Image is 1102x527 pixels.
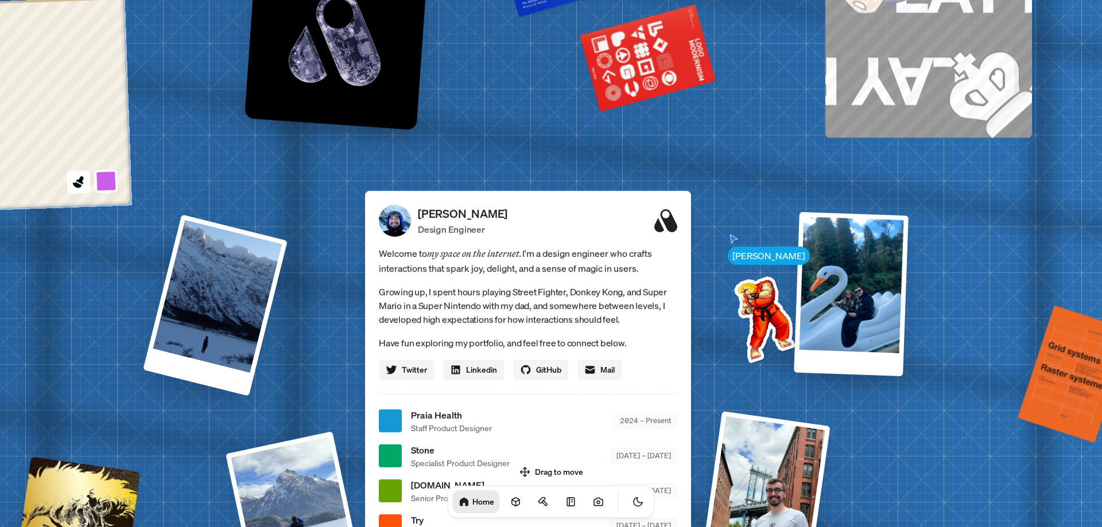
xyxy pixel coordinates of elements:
a: Linkedin [443,359,504,380]
span: Stone [411,443,510,456]
span: Praia Health [411,408,492,421]
a: GitHub [513,359,568,380]
span: Try [411,513,507,526]
img: Profile example [704,259,820,375]
span: Welcome to I'm a design engineer who crafts interactions that spark joy, delight, and a sense of ... [379,245,677,275]
em: my space on the internet. [427,247,522,259]
p: Design Engineer [418,222,507,236]
div: [DATE] – [DATE] [610,448,677,463]
span: Mail [600,364,615,376]
img: Profile Picture [379,204,411,236]
div: 2024 – Present [614,413,677,428]
span: Linkedin [466,364,497,376]
span: [DOMAIN_NAME] [411,478,499,491]
p: Have fun exploring my portfolio, and feel free to connect below. [379,335,677,350]
span: Senior Product Designer [411,491,499,503]
a: Home [453,490,500,513]
h1: Home [472,496,494,507]
span: Specialist Product Designer [411,456,510,469]
span: Staff Product Designer [411,421,492,434]
p: [PERSON_NAME] [418,205,507,222]
a: Twitter [379,359,434,380]
p: Growing up, I spent hours playing Street Fighter, Donkey Kong, and Super Mario in a Super Nintend... [379,284,677,326]
span: GitHub [536,364,561,376]
button: Toggle Theme [627,490,650,513]
span: Twitter [402,364,427,376]
a: Mail [577,359,622,380]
